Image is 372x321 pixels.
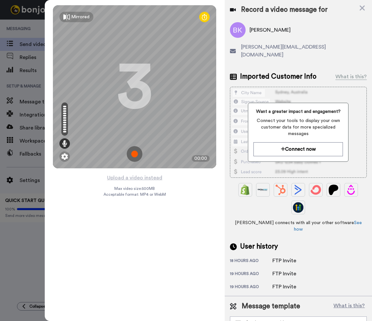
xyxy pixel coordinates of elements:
[104,192,166,197] span: Acceptable format: MP4 or WebM
[328,185,339,195] img: Patreon
[253,117,343,137] span: Connect your tools to display your own customer data for more specialized messages
[253,142,343,156] button: Connect now
[240,72,316,82] span: Imported Customer Info
[272,257,305,265] div: FTP Invite
[275,185,286,195] img: Hubspot
[105,174,164,182] button: Upload a video instead
[293,185,303,195] img: ActiveCampaign
[311,185,321,195] img: ConvertKit
[117,62,153,111] div: 3
[335,73,367,81] div: What is this?
[241,43,367,59] span: [PERSON_NAME][EMAIL_ADDRESS][DOMAIN_NAME]
[272,283,305,291] div: FTP Invite
[240,242,278,252] span: User history
[114,186,155,191] span: Max video size: 500 MB
[258,185,268,195] img: Ontraport
[253,108,343,115] span: Want a greater impact and engagement?
[293,202,303,213] img: GoHighLevel
[127,146,142,162] img: ic_record_start.svg
[332,301,367,311] button: What is this?
[242,301,300,311] span: Message template
[230,284,272,291] div: 19 hours ago
[230,258,272,265] div: 18 hours ago
[346,185,356,195] img: Drip
[240,185,251,195] img: Shopify
[272,270,305,278] div: FTP Invite
[230,220,367,233] span: [PERSON_NAME] connects with all your other software
[230,271,272,278] div: 19 hours ago
[192,155,210,162] div: 00:00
